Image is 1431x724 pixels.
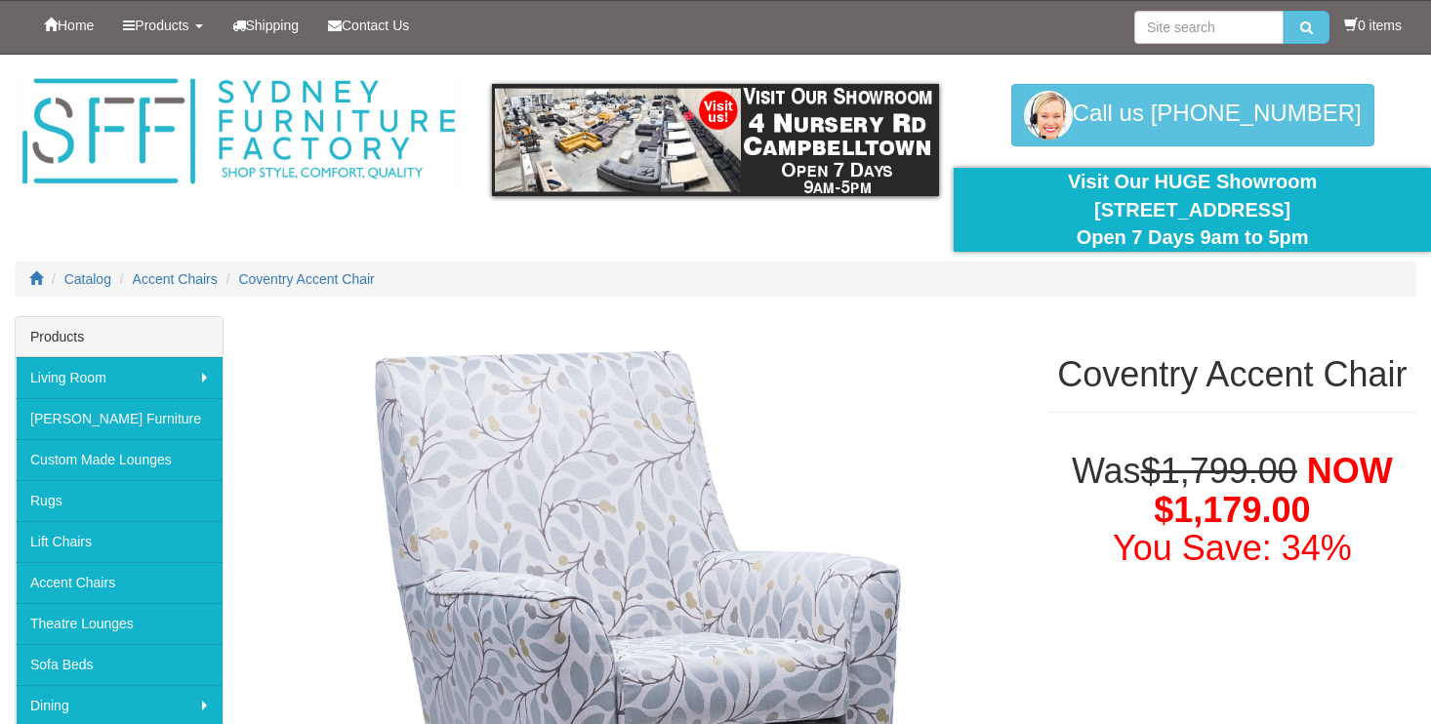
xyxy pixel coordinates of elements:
span: Shipping [246,18,300,33]
a: [PERSON_NAME] Furniture [16,398,223,439]
a: Catalog [64,271,111,287]
a: Contact Us [313,1,424,50]
div: Products [16,317,223,357]
a: Accent Chairs [16,562,223,603]
a: Shipping [218,1,314,50]
a: Custom Made Lounges [16,439,223,480]
span: Home [58,18,94,33]
a: Rugs [16,480,223,521]
a: Sofa Beds [16,644,223,685]
del: $1,799.00 [1141,451,1297,491]
img: Sydney Furniture Factory [15,74,463,189]
img: showroom.gif [492,84,940,196]
span: Products [135,18,188,33]
font: You Save: 34% [1113,528,1352,568]
li: 0 items [1344,16,1402,35]
span: NOW $1,179.00 [1154,451,1392,530]
a: Accent Chairs [133,271,218,287]
span: Contact Us [342,18,409,33]
input: Site search [1134,11,1284,44]
h1: Coventry Accent Chair [1048,355,1416,394]
a: Theatre Lounges [16,603,223,644]
h1: Was [1048,452,1416,568]
a: Coventry Accent Chair [238,271,374,287]
a: Home [29,1,108,50]
a: Products [108,1,217,50]
a: Living Room [16,357,223,398]
a: Lift Chairs [16,521,223,562]
div: Visit Our HUGE Showroom [STREET_ADDRESS] Open 7 Days 9am to 5pm [968,168,1416,252]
